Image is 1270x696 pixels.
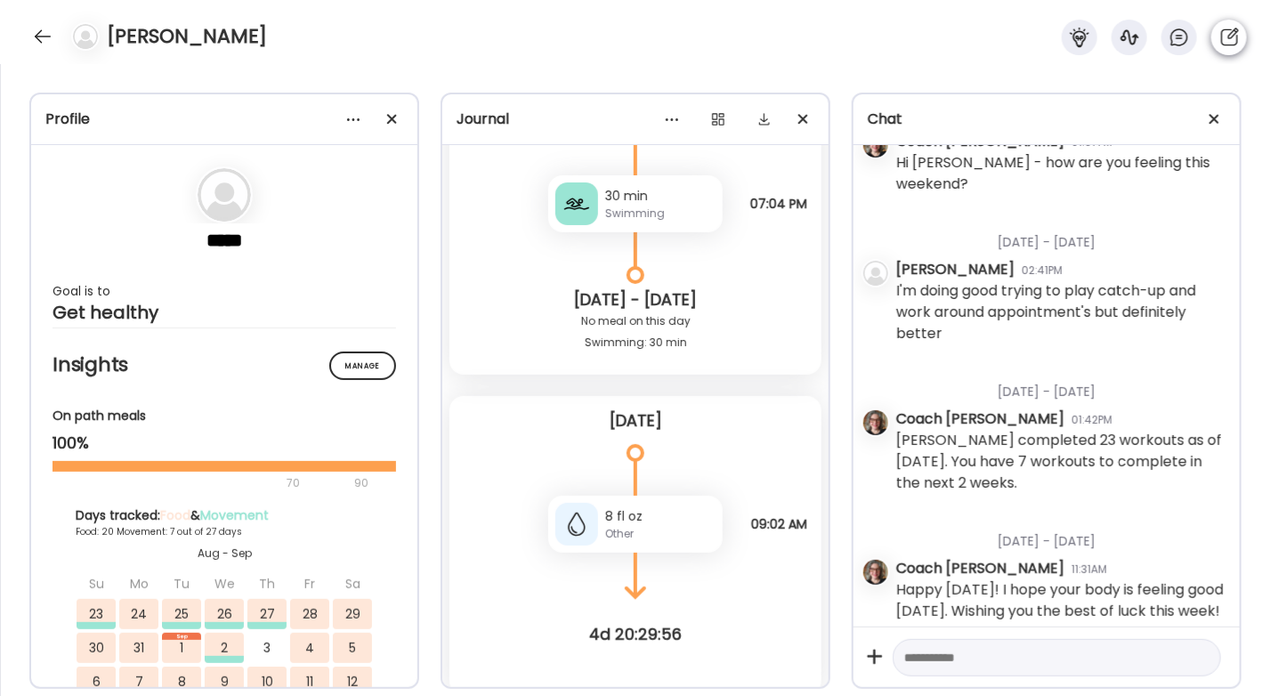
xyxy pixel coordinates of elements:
div: Mo [119,569,158,599]
img: avatars%2FS1wIaVOrFecXUiwOauE1nRadVUk1 [863,410,888,435]
div: 11:31AM [1072,562,1107,578]
div: 01:42PM [1072,412,1112,428]
span: 07:04 PM [750,196,807,212]
div: Goal is to [53,280,396,302]
h4: [PERSON_NAME] [107,22,267,51]
div: Fr [290,569,329,599]
div: [PERSON_NAME] completed 23 workouts as of [DATE]. You have 7 workouts to complete in the next 2 w... [896,430,1226,494]
div: Days tracked: & [76,506,373,525]
div: 1 [162,633,201,663]
div: Happy [DATE]! I hope your body is feeling good [DATE]. Wishing you the best of luck this week! [896,579,1226,622]
div: 3 [247,633,287,663]
div: 30 [77,633,116,663]
img: bg-avatar-default.svg [73,24,98,49]
div: 31 [119,633,158,663]
div: 2 [205,633,244,663]
img: avatars%2FS1wIaVOrFecXUiwOauE1nRadVUk1 [863,133,888,158]
img: bg-avatar-default.svg [863,261,888,286]
img: avatars%2FS1wIaVOrFecXUiwOauE1nRadVUk1 [863,560,888,585]
div: On path meals [53,407,396,425]
div: 29 [333,599,372,629]
div: [PERSON_NAME] [896,259,1015,280]
div: Coach [PERSON_NAME] [896,558,1064,579]
div: Profile [45,109,403,130]
img: bg-avatar-default.svg [198,168,251,222]
div: 28 [290,599,329,629]
div: 70 [53,473,349,494]
div: 8 fl oz [605,507,716,526]
div: Aug - Sep [76,546,373,562]
div: 27 [247,599,287,629]
div: 100% [53,433,396,454]
div: 26 [205,599,244,629]
div: We [205,569,244,599]
div: Sa [333,569,372,599]
div: Tu [162,569,201,599]
div: Get healthy [53,302,396,323]
span: 09:02 AM [751,516,807,532]
div: Food: 20 Movement: 7 out of 27 days [76,525,373,538]
div: 23 [77,599,116,629]
div: I'm doing good trying to play catch-up and work around appointment's but definitely better [896,280,1226,344]
div: 4 [290,633,329,663]
div: [DATE] [464,410,807,432]
div: [DATE] - [DATE] [464,289,807,311]
div: [DATE] - [DATE] [896,212,1226,259]
h2: Insights [53,352,396,378]
div: Sep [162,633,201,640]
div: 02:41PM [1022,263,1063,279]
div: Chat [868,109,1226,130]
div: 90 [352,473,370,494]
div: Manage [329,352,396,380]
div: 4d 20:29:56 [442,624,829,645]
div: [DATE] - [DATE] [896,361,1226,409]
div: 30 min [605,187,716,206]
div: No meal on this day Swimming: 30 min [464,311,807,353]
div: [DATE] - [DATE] [896,511,1226,558]
div: Hi [PERSON_NAME] - how are you feeling this weekend? [896,152,1226,195]
div: Other [605,526,716,542]
div: Su [77,569,116,599]
span: Food [160,506,190,524]
span: Movement [200,506,269,524]
div: Coach [PERSON_NAME] [896,409,1064,430]
div: Swimming [605,206,716,222]
div: 5 [333,633,372,663]
div: Journal [457,109,814,130]
div: 24 [119,599,158,629]
div: Th [247,569,287,599]
div: 25 [162,599,201,629]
